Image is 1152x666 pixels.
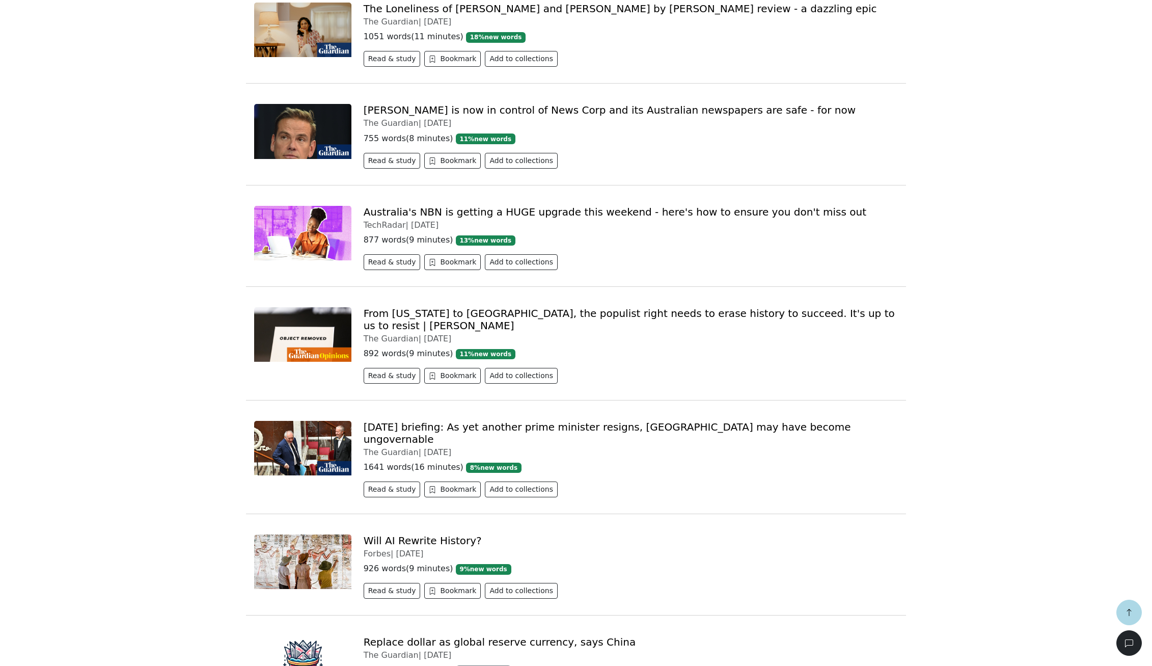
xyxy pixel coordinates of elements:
[364,153,421,169] button: Read & study
[364,17,898,26] div: The Guardian |
[364,307,895,332] a: From [US_STATE] to [GEOGRAPHIC_DATA], the populist right needs to erase history to succeed. It's ...
[364,334,898,343] div: The Guardian |
[364,3,877,15] a: The Loneliness of [PERSON_NAME] and [PERSON_NAME] by [PERSON_NAME] review - a dazzling epic
[364,368,421,384] button: Read & study
[364,157,425,167] a: Read & study
[424,153,481,169] button: Bookmark
[424,583,481,599] button: Bookmark
[424,254,481,270] button: Bookmark
[485,153,558,169] button: Add to collections
[254,535,351,589] img: 0x0.jpg
[254,3,351,57] img: 3900.jpg
[364,206,866,218] a: Australia's NBN is getting a HUGE upgrade this weekend - here's how to ensure you don't miss out
[456,134,515,144] span: 11 % new words
[364,583,421,599] button: Read & study
[466,32,526,42] span: 18 % new words
[364,563,898,575] p: 926 words ( 9 minutes )
[424,482,481,497] button: Bookmark
[364,636,636,648] a: Replace dollar as global reserve currency, says China
[424,51,481,67] button: Bookmark
[364,51,421,67] button: Read & study
[424,118,451,128] span: [DATE]
[364,482,421,497] button: Read & study
[456,235,515,246] span: 13 % new words
[364,220,898,230] div: TechRadar |
[364,486,425,496] a: Read & study
[364,118,898,128] div: The Guardian |
[424,17,451,26] span: [DATE]
[485,583,558,599] button: Add to collections
[364,421,851,445] a: [DATE] briefing: As yet another prime minister resigns, [GEOGRAPHIC_DATA] may have become ungover...
[411,220,438,230] span: [DATE]
[364,447,898,457] div: The Guardian |
[364,461,898,473] p: 1641 words ( 16 minutes )
[364,254,421,270] button: Read & study
[485,368,558,384] button: Add to collections
[364,535,482,547] a: Will AI Rewrite History?
[424,334,451,343] span: [DATE]
[364,104,856,116] a: [PERSON_NAME] is now in control of News Corp and its Australian newspapers are safe - for now
[364,234,898,246] p: 877 words ( 9 minutes )
[364,132,898,145] p: 755 words ( 8 minutes )
[364,56,425,65] a: Read & study
[254,104,351,158] img: 1877.jpg
[424,650,451,660] span: [DATE]
[485,51,558,67] button: Add to collections
[424,368,481,384] button: Bookmark
[466,463,522,473] span: 8 % new words
[396,549,423,558] span: [DATE]
[456,564,511,574] span: 9 % new words
[364,549,898,558] div: Forbes |
[364,372,425,382] a: Read & study
[485,254,558,270] button: Add to collections
[364,650,898,660] div: The Guardian |
[364,31,898,43] p: 1051 words ( 11 minutes )
[456,349,515,359] span: 11 % new words
[254,421,351,475] img: 4491.jpg
[254,307,351,362] img: 3239.jpg
[254,206,351,260] img: CU5pM9oYJxsKTbnHHYtt9H-1200-80.jpg
[485,482,558,497] button: Add to collections
[364,588,425,597] a: Read & study
[424,447,451,457] span: [DATE]
[364,348,898,360] p: 892 words ( 9 minutes )
[364,259,425,269] a: Read & study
